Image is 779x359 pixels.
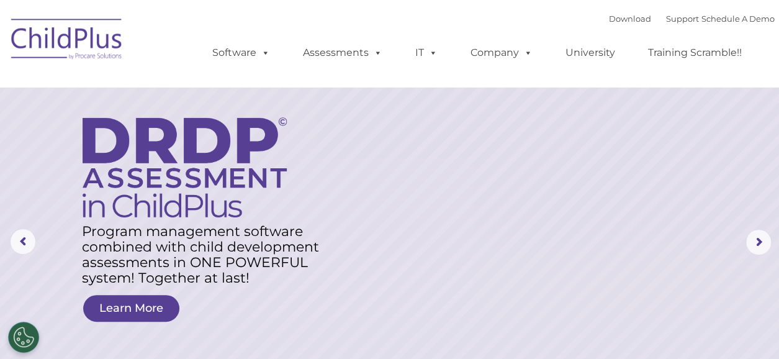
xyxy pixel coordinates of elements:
a: Assessments [290,40,395,65]
a: Download [609,14,651,24]
font: | [609,14,775,24]
a: Training Scramble!! [636,40,754,65]
img: DRDP Assessment in ChildPlus [83,117,287,217]
span: Phone number [173,133,225,142]
a: Software [200,40,282,65]
button: Cookies Settings [8,322,39,353]
a: IT [403,40,450,65]
rs-layer: Program management software combined with child development assessments in ONE POWERFUL system! T... [82,224,331,286]
a: Company [458,40,545,65]
img: ChildPlus by Procare Solutions [5,10,129,72]
a: University [553,40,628,65]
a: Schedule A Demo [701,14,775,24]
a: Learn More [83,295,179,322]
a: Support [666,14,699,24]
span: Last name [173,82,210,91]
